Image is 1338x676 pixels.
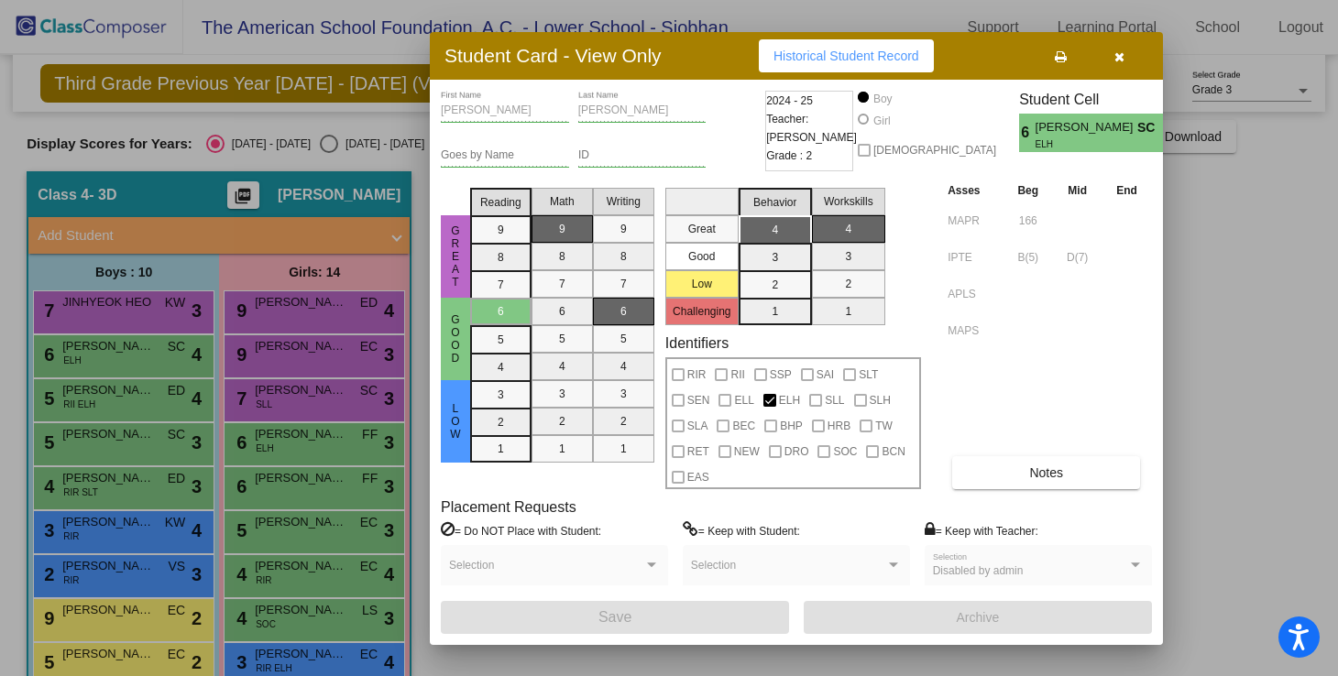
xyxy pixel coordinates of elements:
[773,49,919,63] span: Historical Student Record
[598,609,631,625] span: Save
[1019,91,1179,108] h3: Student Cell
[948,317,998,344] input: assessment
[1036,118,1137,137] span: [PERSON_NAME]
[730,364,744,386] span: RII
[873,139,996,161] span: [DEMOGRAPHIC_DATA]
[872,91,893,107] div: Boy
[734,389,753,411] span: ELL
[766,110,857,147] span: Teacher: [PERSON_NAME]
[817,364,834,386] span: SAI
[957,610,1000,625] span: Archive
[447,402,464,441] span: Low
[770,364,792,386] span: SSP
[687,466,709,488] span: EAS
[1036,137,1124,151] span: ELH
[732,415,755,437] span: BEC
[1163,122,1179,144] span: 4
[872,113,891,129] div: Girl
[952,456,1140,489] button: Notes
[1137,118,1163,137] span: SC
[875,415,893,437] span: TW
[943,180,1003,201] th: Asses
[828,415,850,437] span: HRB
[441,149,569,162] input: goes by name
[882,441,905,463] span: BCN
[766,147,812,165] span: Grade : 2
[933,564,1024,577] span: Disabled by admin
[447,313,464,365] span: Good
[759,39,934,72] button: Historical Student Record
[948,280,998,308] input: assessment
[734,441,760,463] span: NEW
[687,441,709,463] span: RET
[447,224,464,289] span: Great
[1003,180,1053,201] th: Beg
[784,441,809,463] span: DRO
[766,92,813,110] span: 2024 - 25
[1019,122,1035,144] span: 6
[687,389,710,411] span: SEN
[948,244,998,271] input: assessment
[441,498,576,516] label: Placement Requests
[687,364,707,386] span: RIR
[833,441,857,463] span: SOC
[683,521,800,540] label: = Keep with Student:
[1102,180,1152,201] th: End
[804,601,1152,634] button: Archive
[779,389,800,411] span: ELH
[444,44,662,67] h3: Student Card - View Only
[1029,465,1063,480] span: Notes
[441,601,789,634] button: Save
[1053,180,1102,201] th: Mid
[948,207,998,234] input: assessment
[859,364,878,386] span: SLT
[870,389,891,411] span: SLH
[441,521,601,540] label: = Do NOT Place with Student:
[665,334,729,352] label: Identifiers
[780,415,803,437] span: BHP
[825,389,844,411] span: SLL
[925,521,1038,540] label: = Keep with Teacher:
[687,415,708,437] span: SLA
